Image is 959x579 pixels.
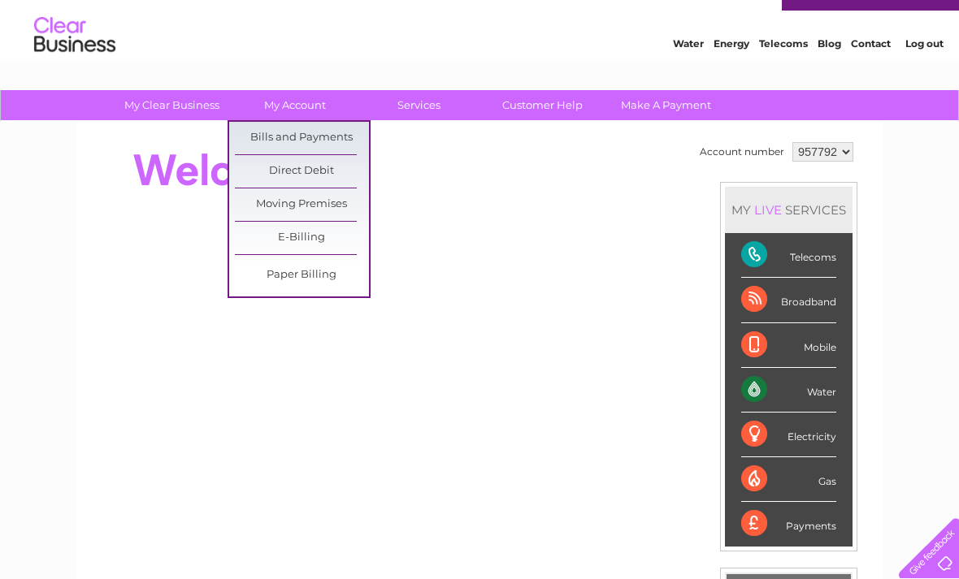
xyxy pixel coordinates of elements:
[33,42,116,92] img: logo.png
[673,69,704,81] a: Water
[741,413,836,457] div: Electricity
[741,457,836,502] div: Gas
[741,233,836,278] div: Telecoms
[475,90,610,120] a: Customer Help
[905,69,944,81] a: Log out
[235,222,369,254] a: E-Billing
[741,323,836,368] div: Mobile
[235,259,369,292] a: Paper Billing
[725,187,853,233] div: MY SERVICES
[818,69,841,81] a: Blog
[653,8,765,28] a: 0333 014 3131
[235,188,369,221] a: Moving Premises
[741,502,836,546] div: Payments
[235,122,369,154] a: Bills and Payments
[235,155,369,188] a: Direct Debit
[851,69,891,81] a: Contact
[741,278,836,322] div: Broadband
[105,90,239,120] a: My Clear Business
[696,138,788,166] td: Account number
[714,69,749,81] a: Energy
[599,90,733,120] a: Make A Payment
[97,9,865,79] div: Clear Business is a trading name of Verastar Limited (registered in [GEOGRAPHIC_DATA] No. 3667643...
[741,368,836,413] div: Water
[352,90,486,120] a: Services
[759,69,808,81] a: Telecoms
[228,90,362,120] a: My Account
[751,202,785,218] div: LIVE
